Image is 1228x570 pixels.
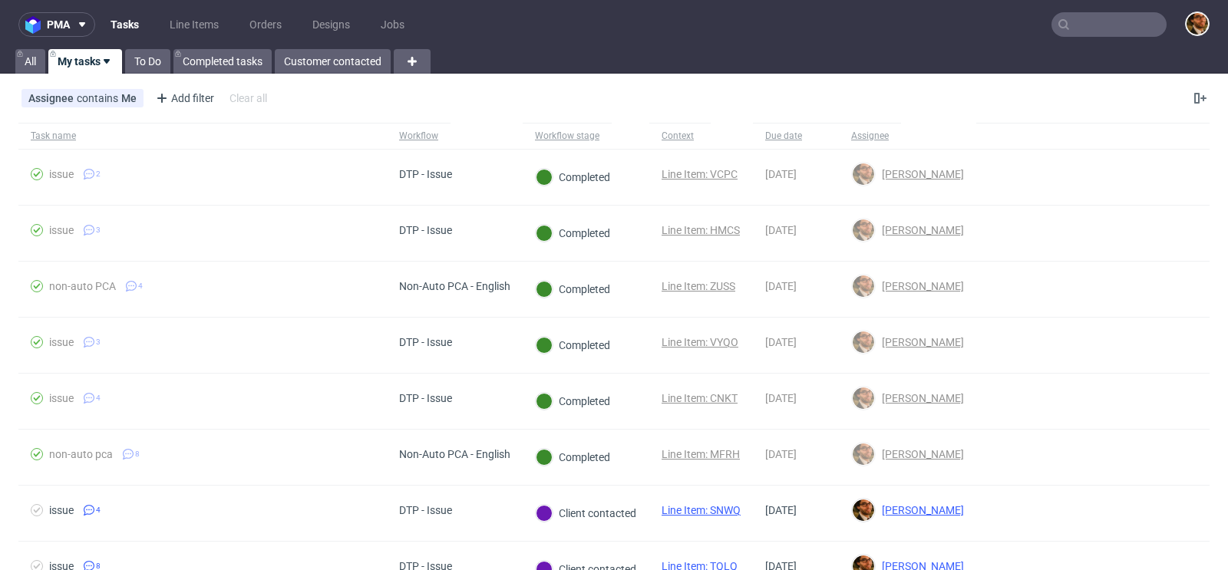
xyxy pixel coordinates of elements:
img: Matteo Corsico [853,275,874,297]
a: All [15,49,45,74]
div: Context [662,130,698,142]
span: [DATE] [765,168,797,180]
div: DTP - Issue [399,168,452,180]
span: Task name [31,130,375,143]
a: Line Item: SNWQ [662,504,741,516]
span: 4 [138,280,143,292]
span: [DATE] [765,448,797,460]
div: DTP - Issue [399,336,452,348]
a: Line Item: ZUSS [662,280,735,292]
img: logo [25,16,47,34]
div: DTP - Issue [399,224,452,236]
div: DTP - Issue [399,392,452,404]
div: Completed [536,449,610,466]
img: Matteo Corsico [853,499,874,521]
a: Line Item: HMCS [662,224,740,236]
button: pma [18,12,95,37]
div: Add filter [150,86,217,110]
span: contains [77,92,121,104]
img: Matteo Corsico [853,219,874,241]
span: [DATE] [765,336,797,348]
img: Matteo Corsico [853,331,874,353]
span: 2 [96,168,101,180]
div: DTP - Issue [399,504,452,516]
span: 4 [96,392,101,404]
a: Line Item: VYQO [662,336,738,348]
span: [PERSON_NAME] [876,224,964,236]
div: Client contacted [536,505,636,522]
img: Matteo Corsico [853,443,874,465]
span: [DATE] [765,504,797,516]
div: issue [49,392,74,404]
div: Non-Auto PCA - English [399,280,510,292]
a: Customer contacted [275,49,391,74]
span: [DATE] [765,280,797,292]
span: pma [47,19,70,30]
a: Orders [240,12,291,37]
div: issue [49,224,74,236]
span: Due date [765,130,827,143]
span: 3 [96,224,101,236]
img: Matteo Corsico [1187,13,1208,35]
a: Designs [303,12,359,37]
span: [DATE] [765,224,797,236]
div: Clear all [226,87,270,109]
span: [DATE] [765,392,797,404]
div: issue [49,168,74,180]
span: [PERSON_NAME] [876,336,964,348]
div: Assignee [851,130,889,142]
span: [PERSON_NAME] [876,392,964,404]
span: 4 [96,504,101,516]
img: Matteo Corsico [853,387,874,409]
div: non-auto pca [49,448,113,460]
div: Completed [536,169,610,186]
span: 8 [135,448,140,460]
div: Completed [536,337,610,354]
div: issue [49,336,74,348]
div: non-auto PCA [49,280,116,292]
span: [PERSON_NAME] [876,168,964,180]
div: Completed [536,225,610,242]
span: [PERSON_NAME] [876,280,964,292]
a: Line Items [160,12,228,37]
div: Workflow [399,130,438,142]
span: 3 [96,336,101,348]
a: To Do [125,49,170,74]
div: Completed [536,393,610,410]
a: Line Item: VCPC [662,168,738,180]
a: Jobs [371,12,414,37]
a: Tasks [101,12,148,37]
div: Completed [536,281,610,298]
div: Workflow stage [535,130,599,142]
div: Non-Auto PCA - English [399,448,510,460]
img: Matteo Corsico [853,163,874,185]
span: Assignee [28,92,77,104]
a: Line Item: MFRH [662,448,740,460]
div: Me [121,92,137,104]
a: My tasks [48,49,122,74]
a: Completed tasks [173,49,272,74]
span: [PERSON_NAME] [876,504,964,516]
span: [PERSON_NAME] [876,448,964,460]
a: Line Item: CNKT [662,392,738,404]
div: issue [49,504,74,516]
